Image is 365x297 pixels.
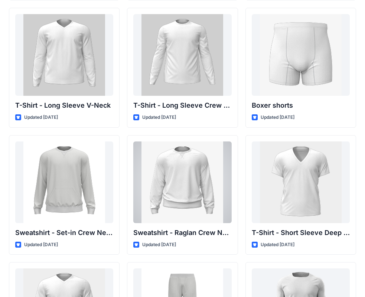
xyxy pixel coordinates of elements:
a: T-Shirt - Long Sleeve Crew Neck [133,14,231,96]
p: Sweatshirt - Raglan Crew Neck [133,228,231,238]
p: Updated [DATE] [261,241,294,249]
a: Boxer shorts [252,14,350,96]
a: Sweatshirt - Raglan Crew Neck [133,141,231,223]
a: T-Shirt - Long Sleeve V-Neck [15,14,113,96]
p: Updated [DATE] [261,114,294,121]
p: T-Shirt - Long Sleeve Crew Neck [133,100,231,111]
p: T-Shirt - Short Sleeve Deep V-Neck [252,228,350,238]
p: T-Shirt - Long Sleeve V-Neck [15,100,113,111]
p: Updated [DATE] [24,114,58,121]
p: Boxer shorts [252,100,350,111]
p: Updated [DATE] [24,241,58,249]
p: Updated [DATE] [142,114,176,121]
a: Sweatshirt - Set-in Crew Neck w Kangaroo Pocket [15,141,113,223]
a: T-Shirt - Short Sleeve Deep V-Neck [252,141,350,223]
p: Sweatshirt - Set-in Crew Neck w Kangaroo Pocket [15,228,113,238]
p: Updated [DATE] [142,241,176,249]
